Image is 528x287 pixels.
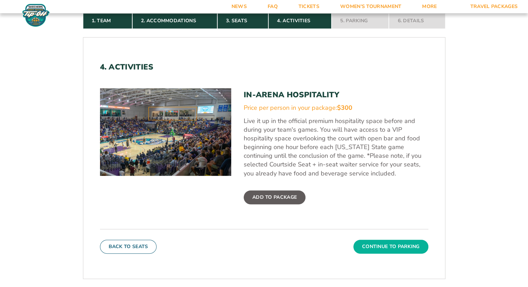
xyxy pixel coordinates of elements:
p: Live it up in the official premium hospitality space before and during your team's games. You wil... [244,117,428,178]
a: 2. Accommodations [132,13,217,28]
button: Back To Seats [100,240,157,254]
a: 1. Team [83,13,132,28]
img: Fort Myers Tip-Off [21,3,51,27]
span: $300 [337,104,352,112]
h2: 4. Activities [100,63,428,72]
button: Continue To Parking [353,240,428,254]
img: In-Arena Hospitality [100,88,231,176]
div: Price per person in your package: [244,104,428,112]
a: 3. Seats [217,13,268,28]
label: Add To Package [244,190,305,204]
h3: In-Arena Hospitality [244,90,428,99]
